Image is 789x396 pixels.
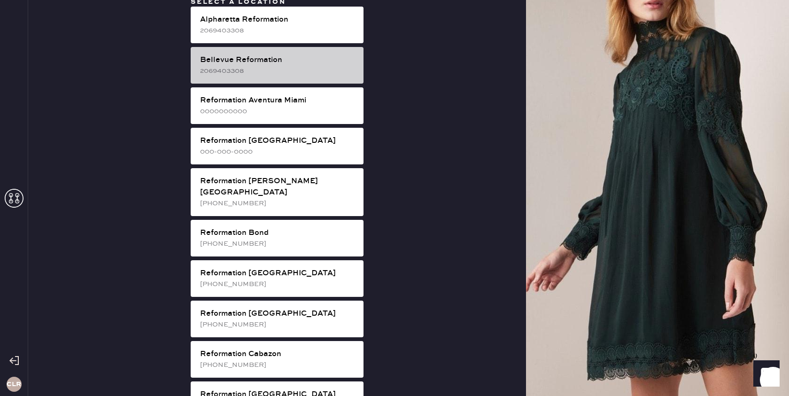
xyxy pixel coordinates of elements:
[200,106,356,116] div: 0000000000
[200,66,356,76] div: 2069403308
[200,14,356,25] div: Alpharetta Reformation
[200,25,356,36] div: 2069403308
[200,349,356,360] div: Reformation Cabazon
[200,308,356,319] div: Reformation [GEOGRAPHIC_DATA]
[200,198,356,209] div: [PHONE_NUMBER]
[200,268,356,279] div: Reformation [GEOGRAPHIC_DATA]
[200,227,356,239] div: Reformation Bond
[200,239,356,249] div: [PHONE_NUMBER]
[7,381,21,388] h3: CLR
[744,354,785,394] iframe: Front Chat
[200,319,356,330] div: [PHONE_NUMBER]
[200,176,356,198] div: Reformation [PERSON_NAME][GEOGRAPHIC_DATA]
[200,147,356,157] div: 000-000-0000
[200,360,356,370] div: [PHONE_NUMBER]
[200,54,356,66] div: Bellevue Reformation
[200,279,356,289] div: [PHONE_NUMBER]
[200,95,356,106] div: Reformation Aventura Miami
[200,135,356,147] div: Reformation [GEOGRAPHIC_DATA]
